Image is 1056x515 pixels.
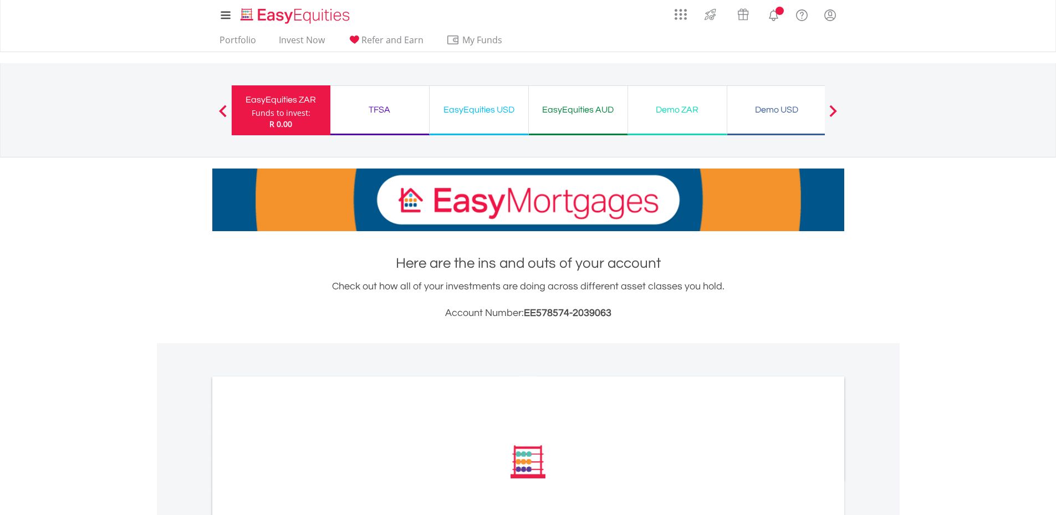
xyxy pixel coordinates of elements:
[215,34,261,52] a: Portfolio
[788,3,816,25] a: FAQ's and Support
[212,305,844,321] h3: Account Number:
[727,3,759,23] a: Vouchers
[675,8,687,21] img: grid-menu-icon.svg
[535,102,621,118] div: EasyEquities AUD
[667,3,694,21] a: AppsGrid
[252,108,310,119] div: Funds to invest:
[436,102,522,118] div: EasyEquities USD
[822,110,844,121] button: Next
[212,169,844,231] img: EasyMortage Promotion Banner
[212,110,234,121] button: Previous
[274,34,329,52] a: Invest Now
[734,102,819,118] div: Demo USD
[816,3,844,27] a: My Profile
[635,102,720,118] div: Demo ZAR
[337,102,422,118] div: TFSA
[701,6,720,23] img: thrive-v2.svg
[236,3,354,25] a: Home page
[238,92,324,108] div: EasyEquities ZAR
[238,7,354,25] img: EasyEquities_Logo.png
[734,6,752,23] img: vouchers-v2.svg
[212,253,844,273] h1: Here are the ins and outs of your account
[343,34,428,52] a: Refer and Earn
[269,119,292,129] span: R 0.00
[361,34,424,46] span: Refer and Earn
[446,33,519,47] span: My Funds
[524,308,611,318] span: EE578574-2039063
[212,279,844,321] div: Check out how all of your investments are doing across different asset classes you hold.
[759,3,788,25] a: Notifications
